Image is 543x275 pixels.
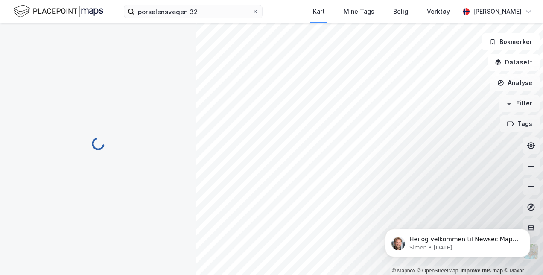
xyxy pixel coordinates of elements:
button: Bokmerker [482,33,540,50]
div: [PERSON_NAME] [473,6,522,17]
div: Mine Tags [344,6,374,17]
iframe: Intercom notifications message [372,211,543,271]
a: Improve this map [461,268,503,274]
a: Mapbox [392,268,415,274]
a: OpenStreetMap [417,268,458,274]
img: spinner.a6d8c91a73a9ac5275cf975e30b51cfb.svg [91,137,105,151]
button: Analyse [490,74,540,91]
button: Tags [500,115,540,132]
input: Søk på adresse, matrikkel, gårdeiere, leietakere eller personer [134,5,252,18]
img: logo.f888ab2527a4732fd821a326f86c7f29.svg [14,4,103,19]
div: Kart [313,6,325,17]
button: Filter [499,95,540,112]
div: Verktøy [427,6,450,17]
button: Datasett [488,54,540,71]
div: Bolig [393,6,408,17]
